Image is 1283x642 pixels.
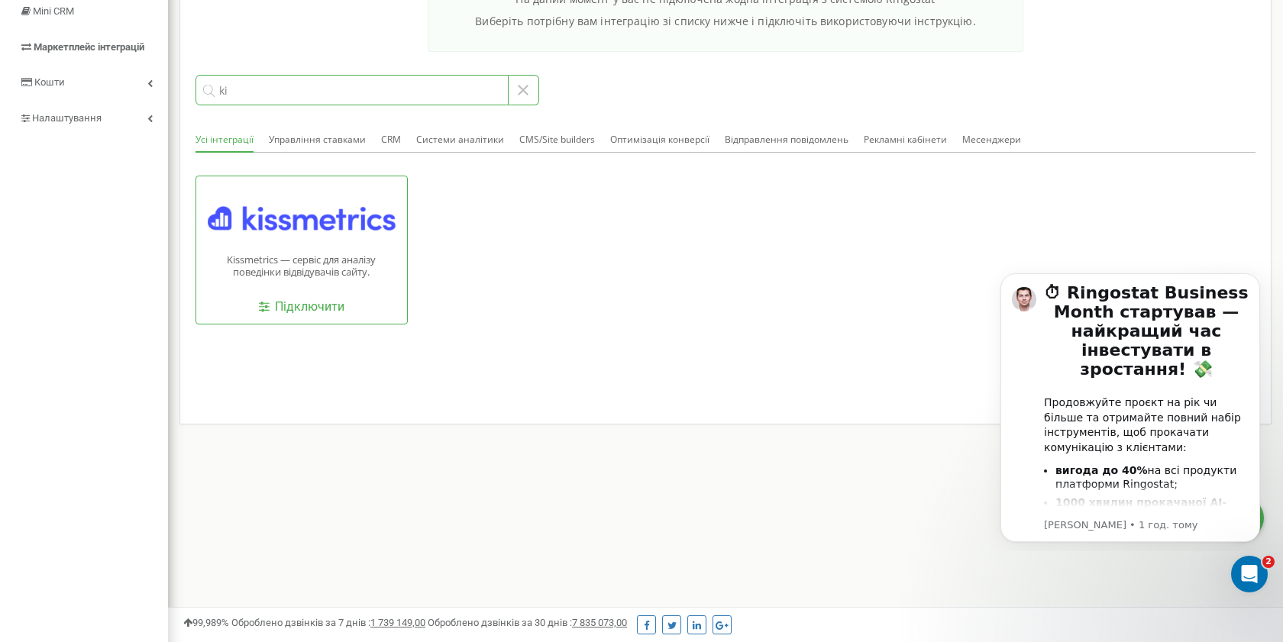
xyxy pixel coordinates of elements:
li: розмов — щоб зосередитись на стратегії, а не на прослуховуванні дзвінків. [78,236,271,292]
button: Відправлення повідомлень [725,128,848,151]
u: 1 739 149,00 [370,617,425,628]
iframe: Intercom notifications повідомлення [978,260,1283,551]
button: Системи аналітики [416,128,504,151]
button: CMS/Site builders [519,128,595,151]
p: Виберіть потрібну вам інтеграцію зі списку нижче і підключіть використовуючи інструкцію. [428,14,1023,28]
span: Mini CRM [33,5,74,17]
button: CRM [381,128,401,151]
span: 99,989% [183,617,229,628]
p: Kissmetrics — сервіс для аналізу поведінки відвідувачів сайту. [208,254,396,278]
input: Введіть назву інтеграції [196,75,509,105]
button: Управління ставками [269,128,366,151]
button: Усі інтеграції [196,128,254,153]
span: Оброблено дзвінків за 7 днів : [231,617,425,628]
span: Маркетплейс інтеграцій [34,41,144,53]
button: Рекламні кабінети [864,128,947,151]
button: Месенджери [962,128,1021,151]
button: Оптимізація конверсії [610,128,709,151]
b: 1000 хвилин прокачаної AI-аналітики [78,237,249,263]
span: Налаштування [32,112,102,124]
span: 2 [1262,556,1275,568]
p: Message from Eugene, sent 1 год. тому [66,259,271,273]
a: Підключити [259,298,344,316]
iframe: Intercom live chat [1231,556,1268,592]
span: Кошти [34,76,65,88]
u: 7 835 073,00 [572,617,627,628]
span: Оброблено дзвінків за 30 днів : [428,617,627,628]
